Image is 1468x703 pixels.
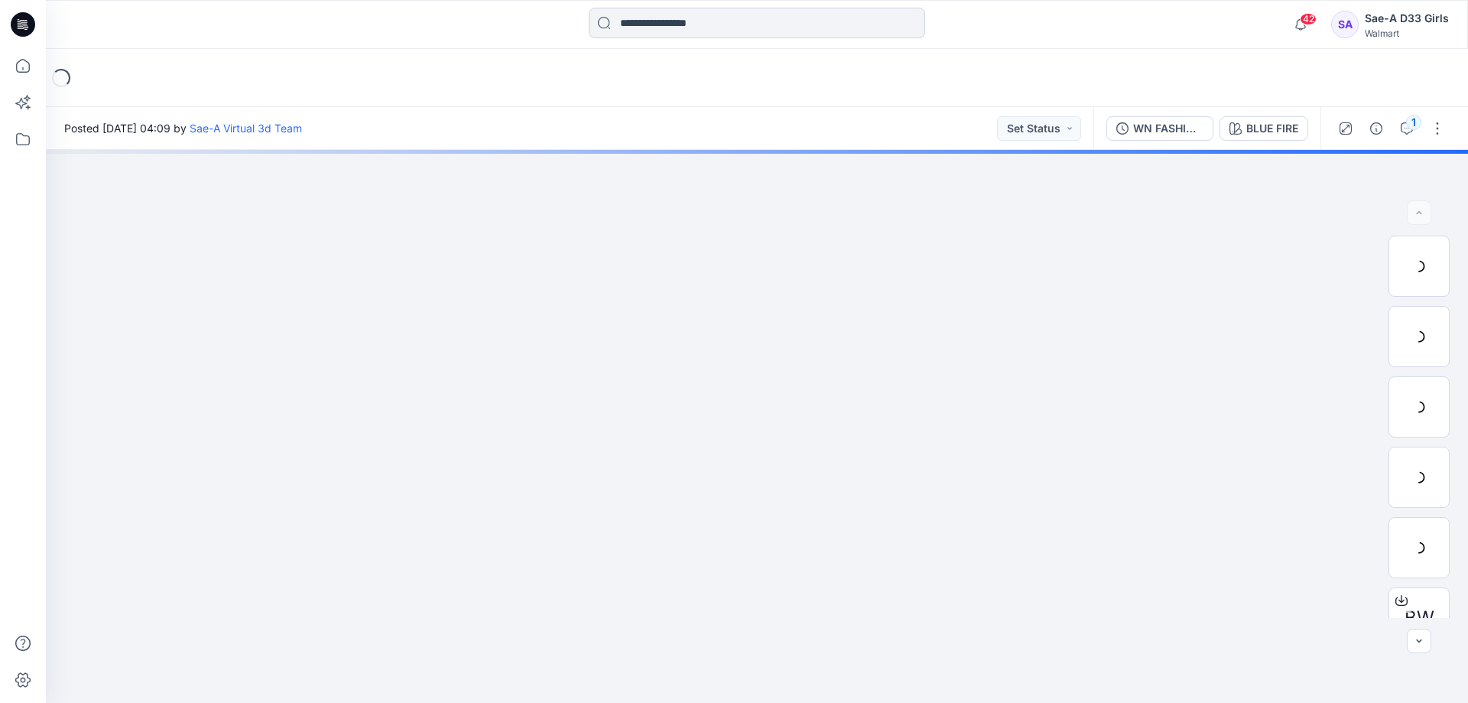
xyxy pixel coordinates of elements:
[1300,13,1317,25] span: 42
[1406,115,1421,130] div: 1
[1106,116,1213,141] button: WN FASHION SEPARATES TOP_REV2_FULL COLORWAYS
[1133,120,1203,137] div: WN FASHION SEPARATES TOP_REV2_FULL COLORWAYS
[1364,116,1388,141] button: Details
[1220,116,1308,141] button: BLUE FIRE
[1405,604,1434,632] span: BW
[1331,11,1359,38] div: SA
[1365,28,1449,39] div: Walmart
[1365,9,1449,28] div: Sae-A D33 Girls
[1395,116,1419,141] button: 1
[64,120,302,136] span: Posted [DATE] 04:09 by
[1246,120,1298,137] div: BLUE FIRE
[190,122,302,135] a: Sae-A Virtual 3d Team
